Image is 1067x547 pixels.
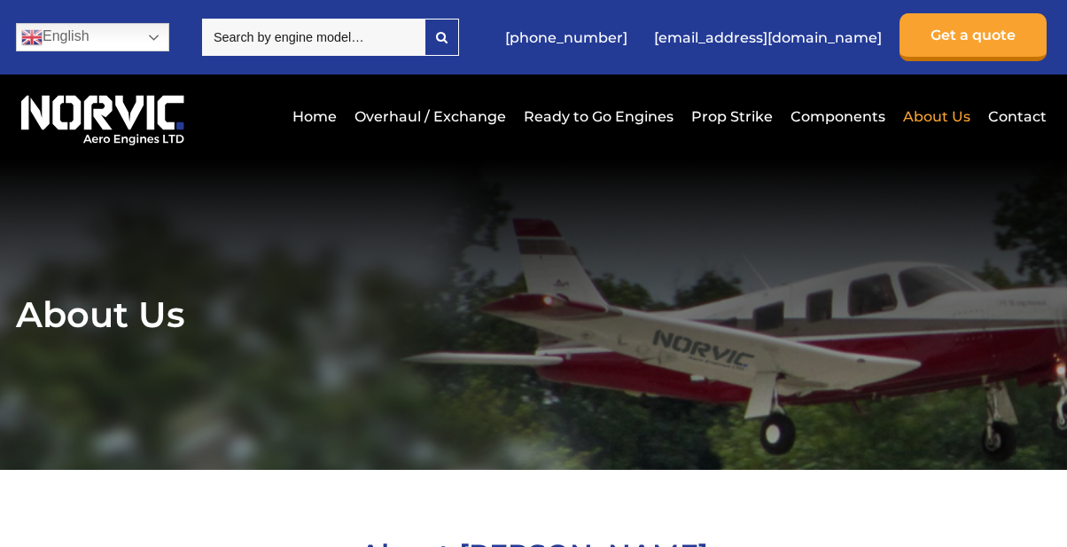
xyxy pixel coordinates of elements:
[645,16,891,59] a: [EMAIL_ADDRESS][DOMAIN_NAME]
[16,23,169,51] a: English
[21,27,43,48] img: en
[350,95,510,138] a: Overhaul / Exchange
[687,95,777,138] a: Prop Strike
[202,19,424,56] input: Search by engine model…
[496,16,636,59] a: [PHONE_NUMBER]
[899,95,975,138] a: About Us
[16,88,189,146] img: Norvic Aero Engines logo
[786,95,890,138] a: Components
[519,95,678,138] a: Ready to Go Engines
[16,293,1051,336] h1: About Us
[984,95,1047,138] a: Contact
[900,13,1047,61] a: Get a quote
[288,95,341,138] a: Home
